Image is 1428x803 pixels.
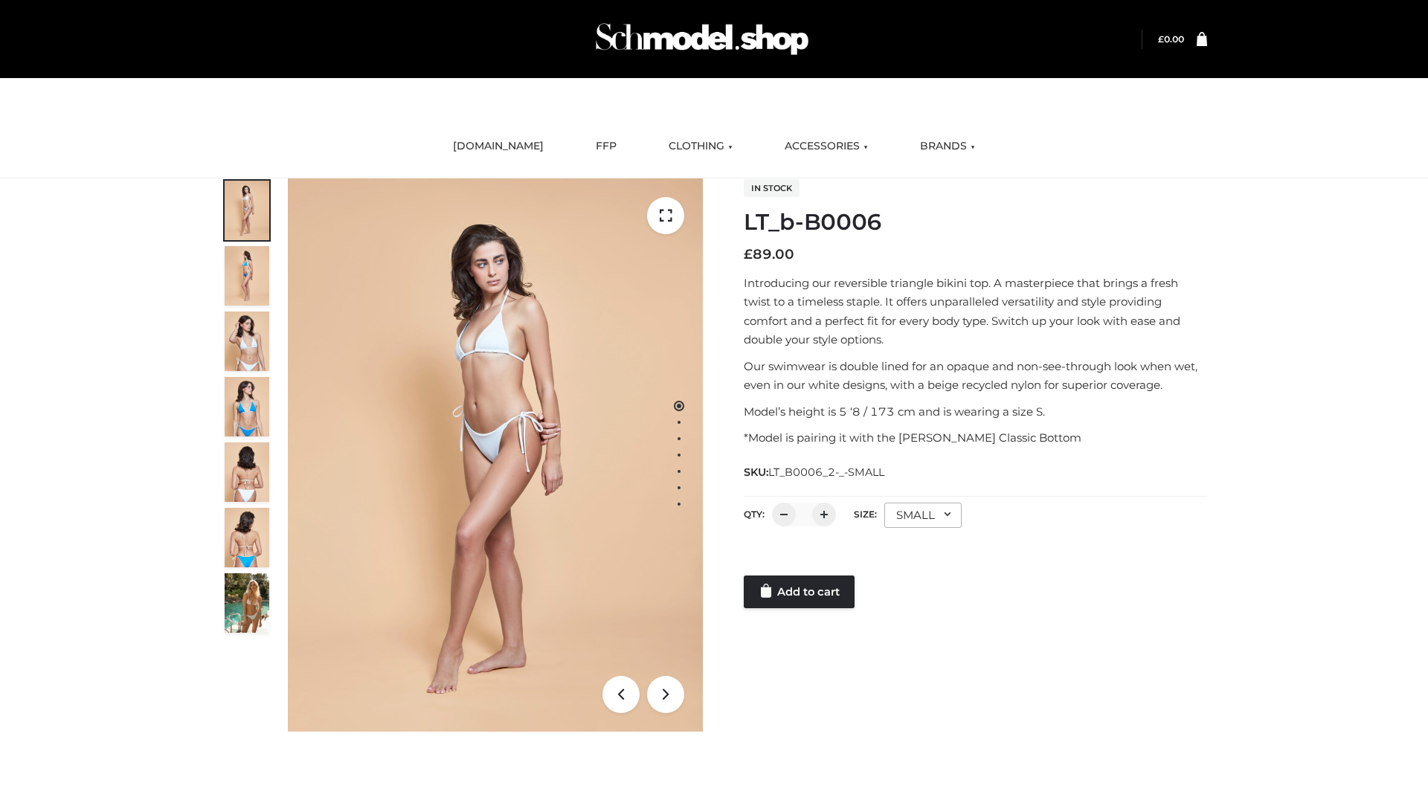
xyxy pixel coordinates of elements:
[909,130,986,163] a: BRANDS
[744,428,1207,448] p: *Model is pairing it with the [PERSON_NAME] Classic Bottom
[744,246,753,262] span: £
[768,465,884,479] span: LT_B0006_2-_-SMALL
[744,509,765,520] label: QTY:
[585,130,628,163] a: FFP
[773,130,879,163] a: ACCESSORIES
[225,246,269,306] img: ArielClassicBikiniTop_CloudNine_AzureSky_OW114ECO_2-scaled.jpg
[288,178,703,732] img: ArielClassicBikiniTop_CloudNine_AzureSky_OW114ECO_1
[225,312,269,371] img: ArielClassicBikiniTop_CloudNine_AzureSky_OW114ECO_3-scaled.jpg
[225,573,269,633] img: Arieltop_CloudNine_AzureSky2.jpg
[744,179,800,197] span: In stock
[225,442,269,502] img: ArielClassicBikiniTop_CloudNine_AzureSky_OW114ECO_7-scaled.jpg
[225,508,269,567] img: ArielClassicBikiniTop_CloudNine_AzureSky_OW114ECO_8-scaled.jpg
[225,377,269,436] img: ArielClassicBikiniTop_CloudNine_AzureSky_OW114ECO_4-scaled.jpg
[657,130,744,163] a: CLOTHING
[884,503,962,528] div: SMALL
[225,181,269,240] img: ArielClassicBikiniTop_CloudNine_AzureSky_OW114ECO_1-scaled.jpg
[591,10,814,68] img: Schmodel Admin 964
[854,509,877,520] label: Size:
[442,130,555,163] a: [DOMAIN_NAME]
[744,274,1207,349] p: Introducing our reversible triangle bikini top. A masterpiece that brings a fresh twist to a time...
[744,246,794,262] bdi: 89.00
[1158,33,1184,45] a: £0.00
[1158,33,1164,45] span: £
[744,209,1207,236] h1: LT_b-B0006
[744,357,1207,395] p: Our swimwear is double lined for an opaque and non-see-through look when wet, even in our white d...
[744,402,1207,422] p: Model’s height is 5 ‘8 / 173 cm and is wearing a size S.
[744,463,886,481] span: SKU:
[744,575,855,608] a: Add to cart
[1158,33,1184,45] bdi: 0.00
